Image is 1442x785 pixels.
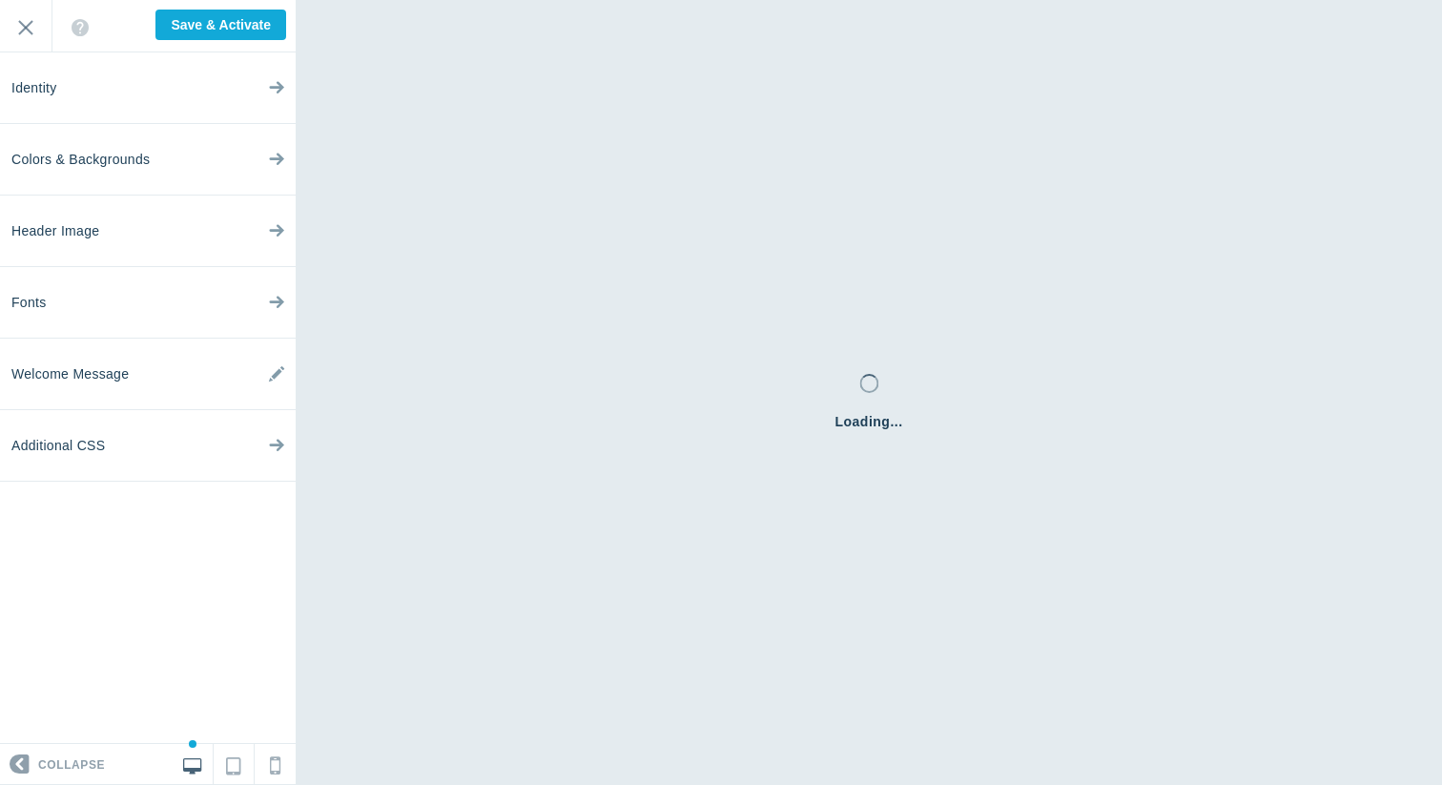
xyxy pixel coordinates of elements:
span: Additional CSS [11,410,105,482]
span: Header Image [11,196,99,267]
span: Fonts [11,267,47,339]
span: Colors & Backgrounds [11,124,150,196]
span: Loading... [834,412,902,431]
span: Identity [11,52,57,124]
span: Welcome Message [11,339,129,410]
input: Save & Activate [155,10,286,40]
span: Collapse [38,745,105,785]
